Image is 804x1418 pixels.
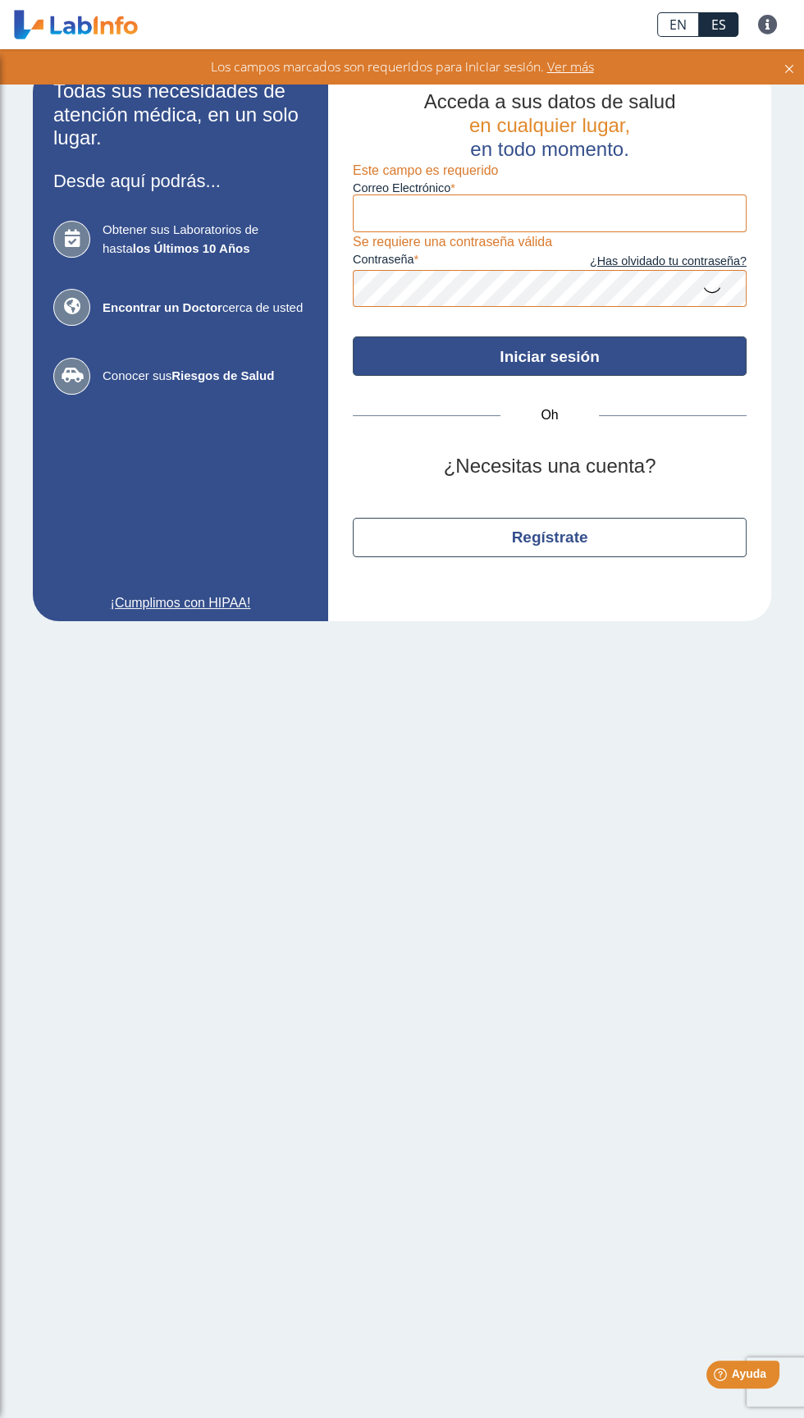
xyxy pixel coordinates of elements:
a: ¿Has olvidado tu contraseña? [550,253,747,271]
font: Conocer sus [103,368,171,382]
font: EN [669,16,687,34]
font: Iniciar sesión [500,348,599,365]
font: Obtener sus Laboratorios de hasta [103,222,258,255]
font: ¿Necesitas una cuenta? [444,455,656,477]
font: Oh [541,408,558,422]
font: Los campos marcados son requeridos para iniciar sesión. [211,57,544,75]
font: Ver más [546,57,593,75]
font: ¡Cumplimos con HIPAA! [111,596,251,610]
button: Regístrate [353,518,747,557]
font: Desde aquí podrás... [53,171,221,191]
button: Iniciar sesión [353,336,747,376]
font: Riesgos de Salud [171,368,274,382]
font: contraseña [353,253,413,266]
font: ¿Has olvidado tu contraseña? [590,254,747,268]
font: cerca de usted [222,300,303,314]
font: en cualquier lugar, [469,114,630,136]
iframe: Lanzador de widgets de ayuda [658,1354,786,1400]
font: Correo Electrónico [353,181,450,194]
font: Se requiere una contraseña válida [353,235,552,249]
font: Todas sus necesidades de atención médica, en un solo lugar. [53,80,299,149]
font: Este campo es requerido [353,163,498,177]
font: Regístrate [512,528,588,546]
font: Encontrar un Doctor [103,300,222,314]
font: en todo momento. [470,138,628,160]
font: los Últimos 10 Años [133,241,250,255]
font: ES [711,16,726,34]
font: Acceda a sus datos de salud [424,90,676,112]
